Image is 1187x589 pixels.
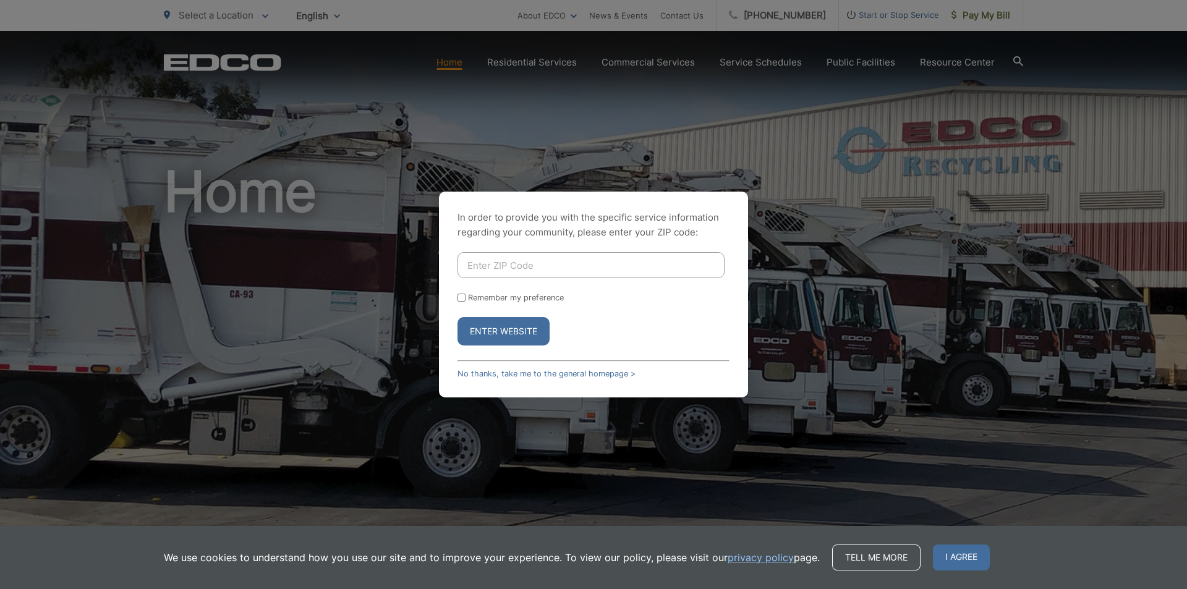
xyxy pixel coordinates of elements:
a: privacy policy [728,550,794,565]
input: Enter ZIP Code [457,252,725,278]
p: In order to provide you with the specific service information regarding your community, please en... [457,210,730,240]
span: I agree [933,545,990,570]
label: Remember my preference [468,293,564,302]
a: No thanks, take me to the general homepage > [457,369,636,378]
p: We use cookies to understand how you use our site and to improve your experience. To view our pol... [164,550,820,565]
button: Enter Website [457,317,550,345]
a: Tell me more [832,545,921,570]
